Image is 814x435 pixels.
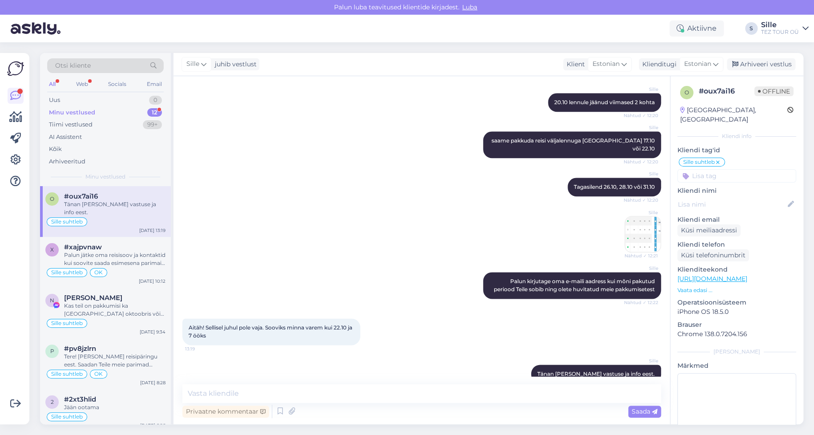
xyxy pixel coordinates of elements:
span: #xajpvnaw [64,243,102,251]
span: OK [94,371,103,377]
div: Klienditugi [639,60,677,69]
span: Aitäh! Sellisel juhul pole vaja. Sooviks minna varem kui 22.10 ja 7 ööks [189,324,354,339]
span: Sille suhtleb [51,414,83,419]
input: Lisa nimi [678,199,786,209]
span: o [685,89,689,96]
div: Palun jätke oma reisisoov ja kontaktid kui soovite saada esimesena parimaid avamispakkumisi [64,251,165,267]
span: Nähtud ✓ 12:20 [624,112,658,119]
div: Küsi telefoninumbrit [677,249,749,261]
span: Sille [625,358,658,364]
p: Operatsioonisüsteem [677,298,796,307]
span: o [50,195,54,202]
p: Kliendi tag'id [677,146,796,155]
span: Sille [625,209,658,216]
span: Sille suhtleb [51,219,83,224]
span: Nata Olen [64,294,122,302]
div: Email [145,78,164,90]
span: saame pakkuda reisi väljalennuga [GEOGRAPHIC_DATA] 17.10 või 22.10 [492,137,656,152]
span: N [50,297,54,304]
span: Luba [459,3,480,11]
p: Kliendi nimi [677,186,796,195]
img: Attachment [625,216,661,252]
span: #2xt3hlid [64,395,96,403]
p: Chrome 138.0.7204.156 [677,329,796,339]
div: [DATE] 8:28 [140,379,165,386]
span: Offline [754,86,794,96]
div: juhib vestlust [211,60,257,69]
span: Sille suhtleb [51,321,83,326]
div: Jään ootama [64,403,165,411]
span: Palun kirjutage oma e-maili aadress kui mõni pakutud periood Teile sobib ning olete huvitatud mei... [494,278,656,293]
span: p [50,348,54,354]
span: Estonian [684,59,711,69]
div: Küsi meiliaadressi [677,224,741,236]
span: Nähtud ✓ 12:21 [625,252,658,259]
div: Klient [563,60,585,69]
span: Sille suhtleb [683,159,715,165]
div: Privaatne kommentaar [182,406,269,418]
div: Arhiveeritud [49,157,85,166]
div: 0 [149,96,162,105]
p: Brauser [677,320,796,329]
span: Tänan [PERSON_NAME] vastuse ja info eest. [537,370,655,377]
div: Arhiveeri vestlus [727,58,795,70]
input: Lisa tag [677,169,796,183]
span: x [50,246,54,253]
span: Nähtud ✓ 12:22 [624,299,658,306]
p: Klienditeekond [677,265,796,274]
div: [DATE] 8:26 [140,422,165,429]
div: Aktiivne [669,20,724,37]
div: Uus [49,96,60,105]
p: iPhone OS 18.5.0 [677,307,796,317]
span: #pv8jzlrn [64,345,96,353]
span: 2 [51,398,54,405]
div: S [745,22,758,35]
div: 99+ [143,120,162,129]
div: AI Assistent [49,133,82,142]
div: [GEOGRAPHIC_DATA], [GEOGRAPHIC_DATA] [680,106,787,124]
span: Tagasilend 26.10, 28.10 või 31.10 [574,183,655,190]
div: All [47,78,57,90]
div: Minu vestlused [49,108,95,117]
span: Sille [625,86,658,93]
div: TEZ TOUR OÜ [761,28,799,36]
span: Sille suhtleb [51,371,83,377]
span: Estonian [592,59,620,69]
div: Sille [761,21,799,28]
div: Tere! [PERSON_NAME] reisipäringu eest. Saadan Teile meie parimad pakkumised esimesel võimalusel. ... [64,353,165,369]
span: Sille [625,124,658,131]
span: Nähtud ✓ 12:20 [624,159,658,165]
div: [PERSON_NAME] [677,348,796,356]
div: 12 [147,108,162,117]
span: Sille [625,265,658,272]
p: Kliendi telefon [677,240,796,249]
p: Vaata edasi ... [677,286,796,294]
div: Tänan [PERSON_NAME] vastuse ja info eest. [64,200,165,216]
div: Socials [106,78,128,90]
div: [DATE] 9:34 [140,329,165,335]
p: Kliendi email [677,215,796,224]
span: 13:19 [185,346,218,352]
span: Minu vestlused [85,173,125,181]
div: [DATE] 10:12 [139,278,165,285]
span: Saada [632,407,657,415]
div: [DATE] 13:19 [139,227,165,234]
div: Kas teil on pakkumisi ka [GEOGRAPHIC_DATA] oktoobris või tuneesiasse ? Sooviks pakkumisi,siis saa... [64,302,165,318]
img: Askly Logo [7,60,24,77]
span: Nähtud ✓ 12:20 [624,197,658,203]
span: #oux7ai16 [64,192,98,200]
p: Märkmed [677,361,796,370]
span: OK [94,270,103,275]
a: [URL][DOMAIN_NAME] [677,275,747,283]
span: Sille [625,171,658,177]
div: Kliendi info [677,132,796,140]
a: SilleTEZ TOUR OÜ [761,21,809,36]
span: Sille [186,59,199,69]
span: Otsi kliente [55,61,91,70]
div: Tiimi vestlused [49,120,93,129]
span: 20.10 lennule jäänud viimased 2 kohta [554,99,655,106]
div: # oux7ai16 [699,86,754,97]
div: Kõik [49,145,62,154]
div: Web [74,78,90,90]
span: Sille suhtleb [51,270,83,275]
